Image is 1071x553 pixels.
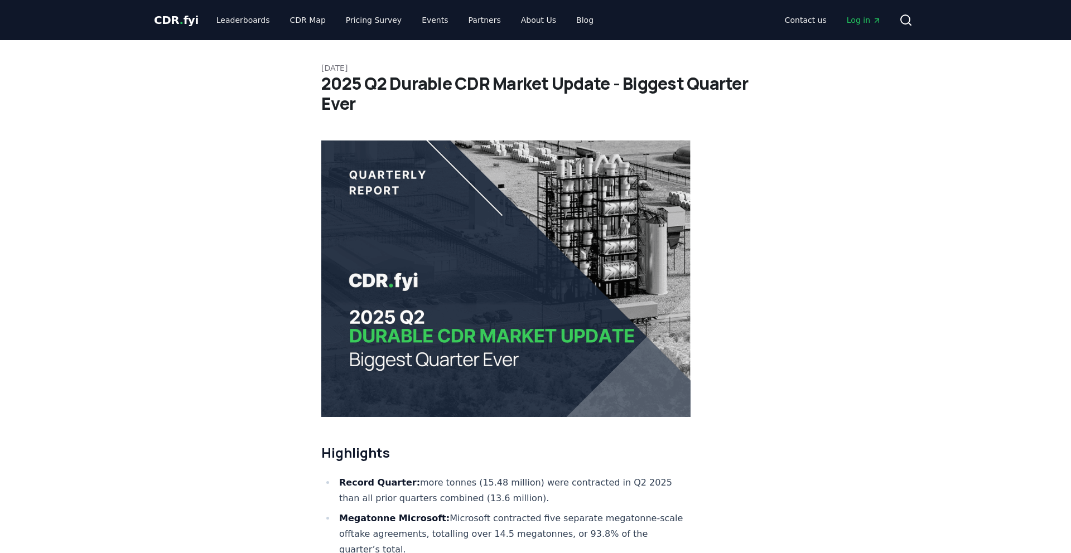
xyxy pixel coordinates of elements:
[154,13,199,27] span: CDR fyi
[776,10,890,30] nav: Main
[321,140,691,417] img: blog post image
[567,10,602,30] a: Blog
[321,62,750,74] p: [DATE]
[321,74,750,114] h1: 2025 Q2 Durable CDR Market Update - Biggest Quarter Ever
[847,14,881,26] span: Log in
[512,10,565,30] a: About Us
[154,12,199,28] a: CDR.fyi
[460,10,510,30] a: Partners
[337,10,411,30] a: Pricing Survey
[776,10,836,30] a: Contact us
[336,475,691,506] li: more tonnes (15.48 million) were contracted in Q2 2025 than all prior quarters combined (13.6 mil...
[339,513,450,523] strong: Megatonne Microsoft:
[208,10,279,30] a: Leaderboards
[281,10,335,30] a: CDR Map
[413,10,457,30] a: Events
[180,13,184,27] span: .
[208,10,602,30] nav: Main
[339,477,420,488] strong: Record Quarter:
[838,10,890,30] a: Log in
[321,444,691,462] h2: Highlights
